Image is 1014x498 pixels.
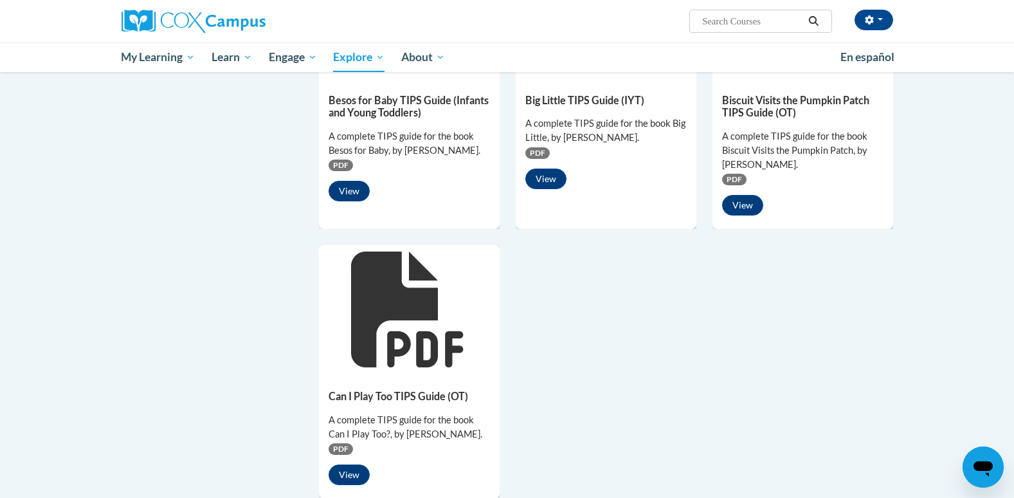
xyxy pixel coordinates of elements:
span: My Learning [121,50,195,65]
div: A complete TIPS guide for the book Big Little, by [PERSON_NAME]. [525,116,687,145]
iframe: Button to launch messaging window [963,447,1004,488]
button: View [722,195,763,216]
h5: Biscuit Visits the Pumpkin Patch TIPS Guide (OT) [722,94,883,119]
div: A complete TIPS guide for the book Besos for Baby, by [PERSON_NAME]. [329,129,490,158]
button: View [329,465,370,485]
button: Account Settings [855,10,893,30]
span: Explore [333,50,385,65]
img: Cox Campus [122,10,266,33]
span: About [401,50,445,65]
span: Learn [212,50,252,65]
button: View [525,169,566,189]
span: PDF [722,174,747,185]
a: En español [832,44,903,71]
a: About [393,42,453,72]
h5: Big Little TIPS Guide (IYT) [525,94,687,106]
div: A complete TIPS guide for the book Biscuit Visits the Pumpkin Patch, by [PERSON_NAME]. [722,129,883,172]
a: Engage [260,42,325,72]
a: Learn [203,42,260,72]
h5: Besos for Baby TIPS Guide (Infants and Young Toddlers) [329,94,490,119]
h5: Can I Play Too TIPS Guide (OT) [329,390,490,402]
div: Main menu [102,42,912,72]
a: My Learning [113,42,204,72]
a: Explore [325,42,393,72]
input: Search Courses [701,14,804,29]
span: PDF [329,160,353,171]
a: Cox Campus [122,10,366,33]
span: PDF [329,443,353,455]
span: Engage [269,50,317,65]
span: En español [840,50,894,64]
button: Search [804,14,823,29]
span: PDF [525,147,550,159]
button: View [329,181,370,201]
div: A complete TIPS guide for the book Can I Play Too?, by [PERSON_NAME]. [329,413,490,441]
